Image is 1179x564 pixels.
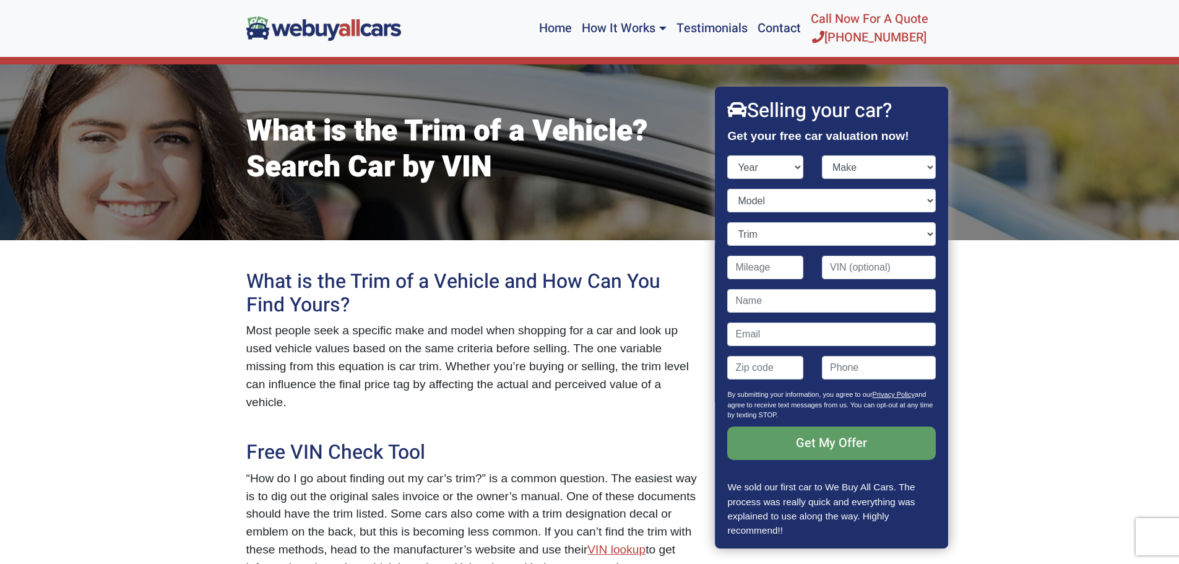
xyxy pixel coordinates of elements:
p: We sold our first car to We Buy All Cars. The process was really quick and everything was explain... [728,480,936,537]
a: Testimonials [672,5,753,52]
input: Name [728,289,936,313]
a: Contact [753,5,806,52]
span: “How do I go about finding out my car’s trim?” is a common question. The easiest way is to dig ou... [246,472,697,556]
a: Call Now For A Quote[PHONE_NUMBER] [806,5,933,52]
a: Privacy Policy [873,391,915,398]
a: How It Works [577,5,671,52]
span: Free VIN Check Tool [246,438,425,467]
input: VIN (optional) [822,256,936,279]
input: Get My Offer [728,427,936,460]
p: By submitting your information, you agree to our and agree to receive text messages from us. You ... [728,389,936,427]
input: Phone [822,356,936,380]
strong: Get your free car valuation now! [728,129,909,142]
p: Google Review - [PERSON_NAME] [728,547,936,562]
input: Email [728,323,936,346]
input: Mileage [728,256,804,279]
input: Zip code [728,356,804,380]
form: Contact form [728,155,936,480]
a: Home [534,5,577,52]
span: Most people seek a specific make and model when shopping for a car and look up used vehicle value... [246,324,689,408]
a: VIN lookup [587,543,646,556]
h1: What is the Trim of a Vehicle? Search Car by VIN [246,114,698,185]
h2: Selling your car? [728,99,936,123]
h2: What is the Trim of a Vehicle and How Can You Find Yours? [246,270,698,318]
img: We Buy All Cars in NJ logo [246,16,401,40]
